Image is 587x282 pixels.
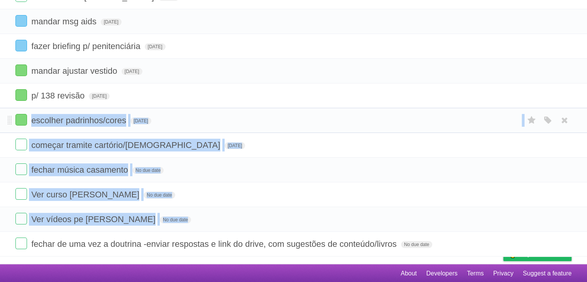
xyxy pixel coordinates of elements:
[523,266,572,281] a: Suggest a feature
[31,140,222,150] span: começar tramite cartório/[DEMOGRAPHIC_DATA]
[401,266,417,281] a: About
[145,43,166,50] span: [DATE]
[101,19,122,25] span: [DATE]
[15,238,27,249] label: Done
[132,167,164,174] span: No due date
[122,68,142,75] span: [DATE]
[31,190,141,199] span: Ver curso [PERSON_NAME]
[401,241,432,248] span: No due date
[524,114,539,127] label: Star task
[467,266,484,281] a: Terms
[15,188,27,200] label: Done
[31,41,142,51] span: fazer briefing p/ penitenciária
[15,15,27,27] label: Done
[89,93,110,100] span: [DATE]
[519,247,568,261] span: Buy me a coffee
[130,117,151,124] span: [DATE]
[31,165,130,175] span: fechar música casamento
[144,192,175,199] span: No due date
[426,266,457,281] a: Developers
[31,239,399,249] span: fechar de uma vez a doutrina -enviar respostas e link do drive, com sugestões de conteúdo/livros
[31,91,86,100] span: p/ 138 revisão
[15,40,27,51] label: Done
[15,114,27,126] label: Done
[15,65,27,76] label: Done
[31,66,119,76] span: mandar ajustar vestido
[493,266,513,281] a: Privacy
[225,142,245,149] span: [DATE]
[15,89,27,101] label: Done
[15,213,27,224] label: Done
[15,139,27,150] label: Done
[31,17,98,26] span: mandar msg aids
[31,116,128,125] span: escolher padrinhos/cores
[160,216,191,223] span: No due date
[31,214,157,224] span: Ver vídeos pe [PERSON_NAME]
[15,163,27,175] label: Done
